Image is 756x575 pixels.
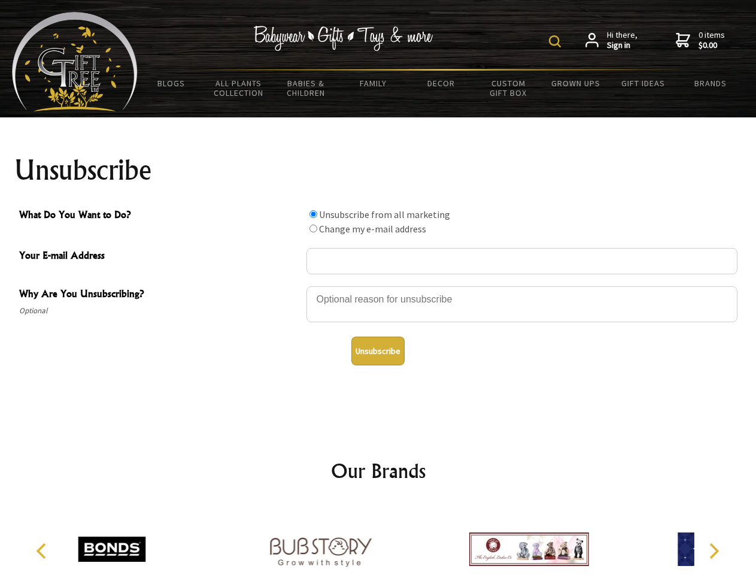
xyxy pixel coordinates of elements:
a: BLOGS [138,71,205,96]
a: Gift Ideas [609,71,677,96]
h2: Our Brands [24,456,733,485]
input: Your E-mail Address [306,248,737,274]
a: Brands [677,71,745,96]
label: Change my e-mail address [319,223,426,235]
input: What Do You Want to Do? [309,225,317,232]
h1: Unsubscribe [14,156,742,184]
span: Your E-mail Address [19,248,300,265]
a: Hi there,Sign in [585,30,637,51]
a: Decor [407,71,475,96]
textarea: Why Are You Unsubscribing? [306,286,737,322]
a: Grown Ups [542,71,609,96]
button: Next [700,538,727,564]
strong: $0.00 [699,40,725,51]
strong: Sign in [607,40,637,51]
input: What Do You Want to Do? [309,210,317,218]
span: Optional [19,304,300,318]
a: Custom Gift Box [475,71,542,105]
label: Unsubscribe from all marketing [319,208,450,220]
span: 0 items [699,29,725,51]
a: Family [340,71,408,96]
span: What Do You Want to Do? [19,207,300,225]
a: Babies & Children [272,71,340,105]
img: Babywear - Gifts - Toys & more [254,26,433,51]
a: All Plants Collection [205,71,273,105]
span: Hi there, [607,30,637,51]
button: Unsubscribe [351,337,405,365]
img: product search [549,35,561,47]
button: Previous [30,538,56,564]
img: Babyware - Gifts - Toys and more... [12,12,138,111]
a: 0 items$0.00 [676,30,725,51]
span: Why Are You Unsubscribing? [19,286,300,304]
